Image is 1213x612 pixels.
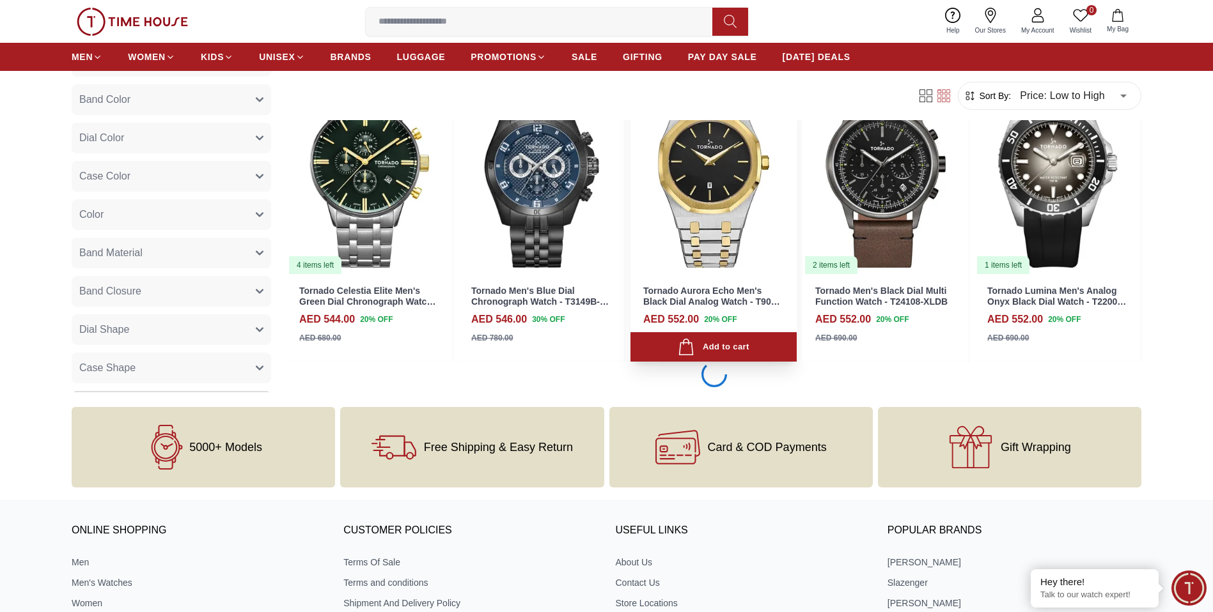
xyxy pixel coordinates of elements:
[79,91,130,107] span: Band Color
[72,597,325,609] a: Women
[72,556,325,569] a: Men
[77,8,188,36] img: ...
[72,275,271,306] button: Band Closure
[1086,5,1097,15] span: 0
[299,312,355,327] h4: AED 544.00
[201,45,233,68] a: KIDS
[471,332,513,344] div: AED 780.00
[708,441,827,454] span: Card & COD Payments
[888,576,1141,589] a: Slazenger
[343,597,597,609] a: Shipment And Delivery Policy
[286,66,453,275] a: Tornado Celestia Elite Men's Green Dial Chronograph Watch - T6102-SBSH4 items left
[72,84,271,114] button: Band Color
[72,352,271,383] button: Case Shape
[128,50,166,63] span: WOMEN
[805,256,857,274] div: 2 items left
[987,332,1029,344] div: AED 690.00
[79,245,143,260] span: Band Material
[1062,5,1099,38] a: 0Wishlist
[616,576,870,589] a: Contact Us
[289,256,341,274] div: 4 items left
[72,314,271,344] button: Dial Shape
[974,66,1141,275] a: Tornado Lumina Men's Analog Onyx Black Dial Watch - T22001-SSBB1 items left
[286,66,453,275] img: Tornado Celestia Elite Men's Green Dial Chronograph Watch - T6102-SBSH
[678,339,749,356] div: Add to cart
[616,521,870,540] h3: USEFUL LINKS
[974,66,1141,275] img: Tornado Lumina Men's Analog Onyx Black Dial Watch - T22001-SSBB
[189,441,262,454] span: 5000+ Models
[623,50,662,63] span: GIFTING
[616,556,870,569] a: About Us
[704,314,737,325] span: 20 % OFF
[79,206,104,222] span: Color
[343,521,597,540] h3: CUSTOMER POLICIES
[397,50,446,63] span: LUGGAGE
[783,50,850,63] span: [DATE] DEALS
[688,45,757,68] a: PAY DAY SALE
[471,45,546,68] a: PROMOTIONS
[630,332,797,362] button: Add to cart
[1016,26,1060,35] span: My Account
[987,312,1043,327] h4: AED 552.00
[343,556,597,569] a: Terms Of Sale
[79,130,124,145] span: Dial Color
[343,576,597,589] a: Terms and conditions
[72,160,271,191] button: Case Color
[72,390,271,421] button: Discount
[1040,576,1149,588] div: Hey there!
[72,237,271,268] button: Band Material
[79,283,141,298] span: Band Closure
[72,576,325,589] a: Men's Watches
[458,66,625,275] a: Tornado Men's Blue Dial Chronograph Watch - T3149B-BBBJ
[424,441,573,454] span: Free Shipping & Easy Return
[397,45,446,68] a: LUGGAGE
[572,45,597,68] a: SALE
[331,50,372,63] span: BRANDS
[1065,26,1097,35] span: Wishlist
[802,66,969,275] a: Tornado Men's Black Dial Multi Function Watch - T24108-XLDB2 items left
[623,45,662,68] a: GIFTING
[643,286,784,317] a: Tornado Aurora Echo Men's Black Dial Analog Watch - T9009-TBTB
[1011,78,1136,114] div: Price: Low to High
[259,50,295,63] span: UNISEX
[815,286,948,307] a: Tornado Men's Black Dial Multi Function Watch - T24108-XLDB
[964,89,1011,102] button: Sort By:
[977,256,1029,274] div: 1 items left
[1099,6,1136,36] button: My Bag
[630,66,797,275] a: Tornado Aurora Echo Men's Black Dial Analog Watch - T9009-TBTB
[888,597,1141,609] a: [PERSON_NAME]
[259,45,304,68] a: UNISEX
[1001,441,1071,454] span: Gift Wrapping
[987,286,1126,317] a: Tornado Lumina Men's Analog Onyx Black Dial Watch - T22001-SSBB
[783,45,850,68] a: [DATE] DEALS
[79,360,136,375] span: Case Shape
[72,122,271,153] button: Dial Color
[128,45,175,68] a: WOMEN
[967,5,1013,38] a: Our Stores
[572,50,597,63] span: SALE
[888,521,1141,540] h3: Popular Brands
[299,286,438,317] a: Tornado Celestia Elite Men's Green Dial Chronograph Watch - T6102-SBSH
[1102,24,1134,34] span: My Bag
[815,312,871,327] h4: AED 552.00
[1048,314,1081,325] span: 20 % OFF
[941,26,965,35] span: Help
[888,556,1141,569] a: [PERSON_NAME]
[331,45,372,68] a: BRANDS
[471,50,536,63] span: PROMOTIONS
[1171,570,1207,606] div: Chat Widget
[939,5,967,38] a: Help
[360,314,393,325] span: 20 % OFF
[72,521,325,540] h3: ONLINE SHOPPING
[72,45,102,68] a: MEN
[688,50,757,63] span: PAY DAY SALE
[1040,590,1149,601] p: Talk to our watch expert!
[970,26,1011,35] span: Our Stores
[72,50,93,63] span: MEN
[471,286,609,317] a: Tornado Men's Blue Dial Chronograph Watch - T3149B-BBBJ
[815,332,857,344] div: AED 690.00
[643,312,699,327] h4: AED 552.00
[976,89,1011,102] span: Sort By:
[79,168,130,183] span: Case Color
[876,314,909,325] span: 20 % OFF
